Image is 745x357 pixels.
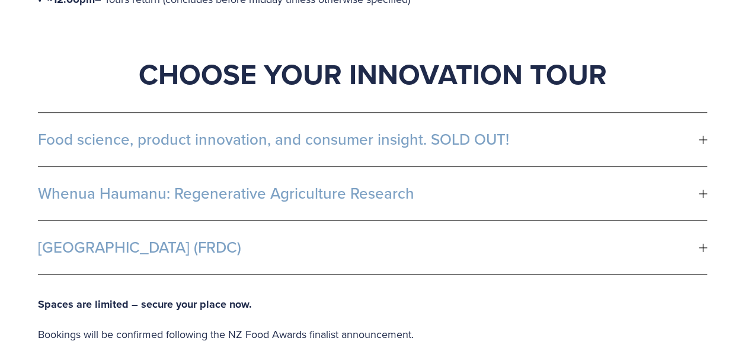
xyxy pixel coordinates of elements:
strong: Spaces are limited – secure your place now. [38,297,252,312]
button: Food science, product innovation, and consumer insight. SOLD OUT! [38,113,707,166]
button: [GEOGRAPHIC_DATA] (FRDC) [38,221,707,274]
h1: Choose Your Innovation Tour [38,56,707,92]
span: [GEOGRAPHIC_DATA] (FRDC) [38,238,699,256]
span: Whenua Haumanu: Regenerative Agriculture Research [38,184,699,202]
button: Whenua Haumanu: Regenerative Agriculture Research [38,167,707,220]
span: Food science, product innovation, and consumer insight. SOLD OUT! [38,130,699,148]
p: Bookings will be confirmed following the NZ Food Awards finalist announcement. [38,325,707,344]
